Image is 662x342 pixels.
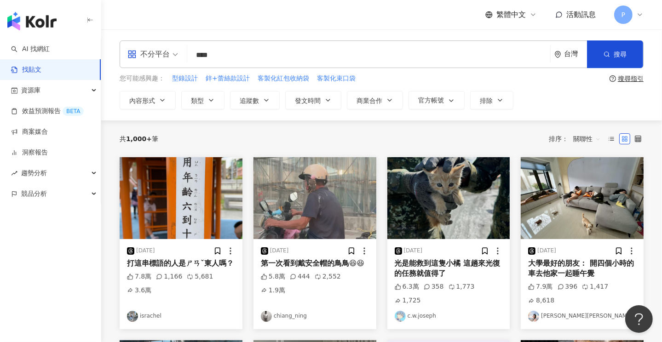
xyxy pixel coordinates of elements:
div: 1,773 [449,282,475,291]
div: [DATE] [404,247,423,255]
button: 鋅+蕾絲款設計 [205,74,250,84]
div: 2,552 [315,272,341,281]
img: logo [7,12,57,30]
div: 1,166 [156,272,182,281]
span: 客製化紅包收納袋 [258,74,309,83]
span: 您可能感興趣： [120,74,165,83]
img: post-image [387,157,510,239]
button: 類型 [181,91,225,109]
div: 358 [424,282,444,291]
span: rise [11,170,17,177]
span: 繁體中文 [496,10,526,20]
button: 商業合作 [347,91,403,109]
span: 排除 [480,97,493,104]
button: 搜尋 [587,40,643,68]
span: 競品分析 [21,183,47,204]
span: 鋅+蕾絲款設計 [206,74,250,83]
span: 搜尋 [614,51,627,58]
div: 1.9萬 [261,286,285,295]
div: 7.8萬 [127,272,151,281]
span: 活動訊息 [566,10,596,19]
div: 7.9萬 [528,282,553,291]
img: post-image [253,157,376,239]
button: 型錄設計 [172,74,198,84]
div: 第一次看到戴安全帽的鳥鳥😆😆 [261,258,369,268]
a: 洞察報告 [11,148,48,157]
span: 型錄設計 [172,74,198,83]
a: KOL Avatarisrachel [127,311,235,322]
span: 類型 [191,97,204,104]
span: P [622,10,625,20]
div: 396 [558,282,578,291]
span: 內容形式 [129,97,155,104]
div: 1,725 [395,296,421,305]
button: 官方帳號 [409,91,465,109]
img: KOL Avatar [395,311,406,322]
span: 發文時間 [295,97,321,104]
div: 光是能救到這隻小橘 這趟來光復的任務就值得了 [395,258,503,279]
a: 找貼文 [11,65,41,74]
div: [DATE] [270,247,289,255]
div: [DATE] [537,247,556,255]
div: 打這串標語的人是ㄕㄢˇ東人嗎？ [127,258,235,268]
div: 排序： [549,131,606,146]
a: 商案媒合 [11,127,48,137]
img: post-image [120,157,242,239]
span: appstore [127,50,137,59]
button: 客製化紅包收納袋 [257,74,310,84]
span: environment [554,51,561,58]
div: 5.8萬 [261,272,285,281]
div: 共 筆 [120,135,158,142]
img: KOL Avatar [528,311,539,322]
a: KOL Avatarchiang_ning [261,311,369,322]
div: 台灣 [564,50,587,58]
div: 6.3萬 [395,282,419,291]
div: 444 [290,272,310,281]
img: KOL Avatar [261,311,272,322]
div: 8,618 [528,296,554,305]
img: post-image [521,157,644,239]
div: 3.6萬 [127,286,151,295]
span: 追蹤數 [240,97,259,104]
button: 客製化束口袋 [317,74,356,84]
button: 追蹤數 [230,91,280,109]
button: 內容形式 [120,91,176,109]
span: 商業合作 [357,97,382,104]
button: 排除 [470,91,513,109]
div: 不分平台 [127,47,170,62]
a: KOL Avatarc.w.joseph [395,311,503,322]
a: searchAI 找網紅 [11,45,50,54]
a: 效益預測報告BETA [11,107,84,116]
span: 資源庫 [21,80,40,101]
span: 關聯性 [573,131,601,146]
div: 大學最好的朋友： 開四個小時的車去他家一起睡午覺 [528,258,636,279]
span: question-circle [610,75,616,82]
span: 官方帳號 [418,97,444,104]
button: 發文時間 [285,91,341,109]
div: [DATE] [136,247,155,255]
iframe: Help Scout Beacon - Open [625,305,653,333]
a: KOL Avatar[PERSON_NAME][PERSON_NAME] [528,311,636,322]
div: 5,681 [187,272,213,281]
img: KOL Avatar [127,311,138,322]
span: 趨勢分析 [21,163,47,183]
div: 搜尋指引 [618,75,644,82]
div: 1,417 [582,282,608,291]
span: 1,000+ [126,135,152,142]
span: 客製化束口袋 [317,74,356,83]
